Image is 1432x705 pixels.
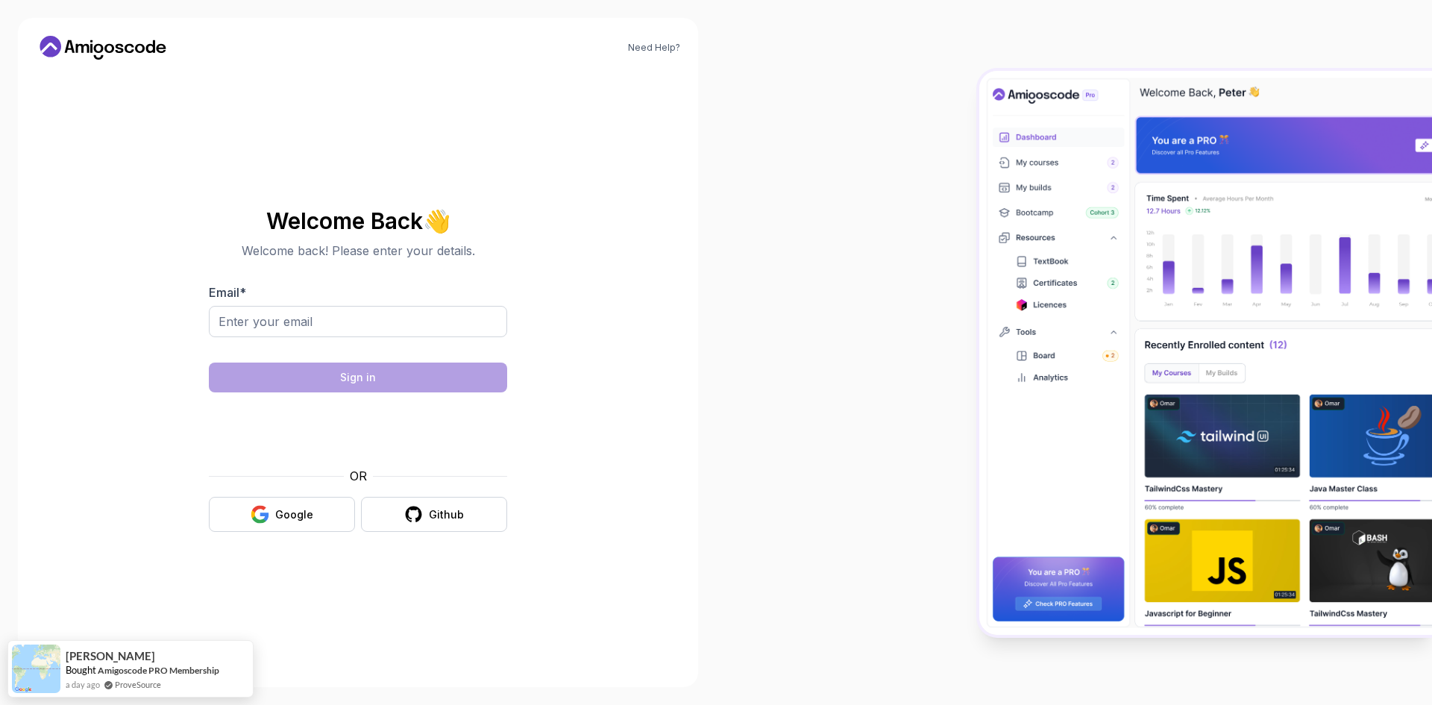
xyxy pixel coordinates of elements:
div: Github [429,507,464,522]
a: ProveSource [115,678,161,691]
a: Amigoscode PRO Membership [98,665,219,676]
span: [PERSON_NAME] [66,650,155,662]
iframe: Widget containing checkbox for hCaptcha security challenge [245,401,471,458]
label: Email * [209,285,246,300]
div: Google [275,507,313,522]
img: provesource social proof notification image [12,645,60,693]
button: Sign in [209,363,507,392]
p: Welcome back! Please enter your details. [209,242,507,260]
span: 👋 [422,209,450,234]
img: Amigoscode Dashboard [979,71,1432,635]
a: Need Help? [628,42,680,54]
button: Github [361,497,507,532]
div: Sign in [340,370,376,385]
p: OR [350,467,367,485]
input: Enter your email [209,306,507,337]
span: a day ago [66,678,100,691]
span: Bought [66,664,96,676]
a: Home link [36,36,170,60]
button: Google [209,497,355,532]
h2: Welcome Back [209,209,507,233]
